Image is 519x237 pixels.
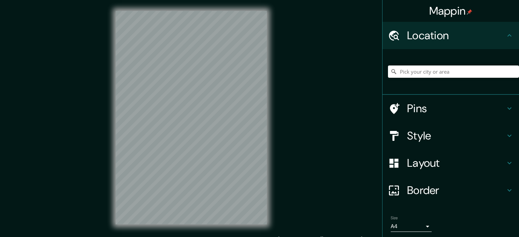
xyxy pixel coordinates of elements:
[383,95,519,122] div: Pins
[383,122,519,149] div: Style
[407,183,505,197] h4: Border
[383,177,519,204] div: Border
[391,215,398,221] label: Size
[391,221,432,232] div: A4
[116,11,267,224] canvas: Map
[429,4,473,18] h4: Mappin
[407,129,505,143] h4: Style
[388,65,519,78] input: Pick your city or area
[467,9,472,15] img: pin-icon.png
[383,22,519,49] div: Location
[407,29,505,42] h4: Location
[407,102,505,115] h4: Pins
[407,156,505,170] h4: Layout
[383,149,519,177] div: Layout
